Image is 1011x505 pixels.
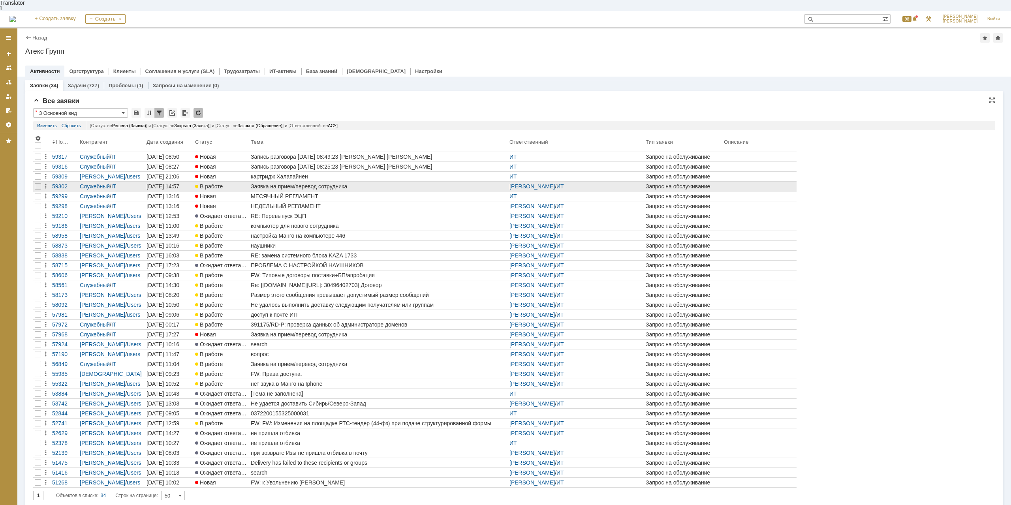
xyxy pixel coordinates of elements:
div: 59309 [52,173,77,180]
div: Запрос на обслуживание [646,312,721,318]
th: Тип заявки [644,133,722,152]
a: users [127,233,140,239]
a: Запрос на обслуживание [644,231,722,240]
div: [DATE] 11:00 [147,223,179,229]
a: Перейти в интерфейс администратора [924,14,933,24]
div: [DATE] 13:49 [147,233,179,239]
th: Тема [249,133,508,152]
a: 59302 [51,182,78,191]
div: 58092 [52,302,77,308]
a: [DATE] 13:16 [145,191,194,201]
div: Запрос на обслуживание [646,203,721,209]
a: картридж Халапайнен [249,172,508,181]
a: Соглашения и услуги (SLA) [145,68,215,74]
div: Контрагент [80,139,109,145]
div: [DATE] 17:23 [147,262,179,268]
div: 58958 [52,233,77,239]
a: IT [111,183,116,190]
div: Запрос на обслуживание [646,154,721,160]
a: [DATE] 08:50 [145,152,194,161]
div: [DATE] 21:06 [147,173,179,180]
div: Не удалось выполнить доставку следующим получателям или группам [251,302,506,308]
div: Запись разговора [DATE] 08:49:23 [PERSON_NAME] [PERSON_NAME] [251,154,506,160]
a: Служебный [80,154,110,160]
a: В работе [194,310,249,319]
a: IT [111,154,116,160]
a: ИТ [509,163,517,170]
a: 58173 [51,290,78,300]
div: компьютер для нового сотрудника [251,223,506,229]
div: [DATE] 08:50 [147,154,179,160]
a: Заявки на командах [2,62,15,74]
a: [PERSON_NAME] [509,242,555,249]
a: ИТ [556,203,564,209]
a: ИТ-активы [269,68,297,74]
a: Новая [194,172,249,181]
a: ИТ [556,282,564,288]
a: users [127,223,140,229]
a: [DATE] 21:06 [145,172,194,181]
a: [DATE] 14:57 [145,182,194,191]
div: Тема [251,139,264,145]
span: Новая [195,193,216,199]
a: Служебный [80,282,110,288]
a: 59210 [51,211,78,221]
a: Запрос на обслуживание [644,172,722,181]
div: 57972 [52,321,77,328]
a: [DATE] 17:23 [145,261,194,270]
div: [DATE] 14:57 [147,183,179,190]
a: ПРОБЛЕМА С НАСТРОЙКОЙ НАУШНИКОВ [249,261,508,270]
div: 391175/RD-P: проверка данных об администраторе доменов [251,321,506,328]
div: наушники [251,242,506,249]
div: 59302 [52,183,77,190]
a: компьютер для нового сотрудника [249,221,508,231]
a: [PERSON_NAME] [509,203,555,209]
a: ИТ [556,262,564,268]
span: В работе [195,252,223,259]
a: [PERSON_NAME] [509,252,555,259]
a: + Создать заявку [30,11,81,27]
div: 58838 [52,252,77,259]
a: Запрос на обслуживание [644,241,722,250]
a: Запрос на обслуживание [644,251,722,260]
a: 58715 [51,261,78,270]
a: [DATE] 13:16 [145,201,194,211]
div: Фильтрация... [154,108,164,118]
a: В работе [194,251,249,260]
div: [DATE] 00:17 [147,321,179,328]
a: [DATE] 10:16 [145,241,194,250]
div: [DATE] 13:16 [147,203,179,209]
a: Запрос на обслуживание [644,211,722,221]
a: Запрос на обслуживание [644,270,722,280]
div: Запись разговора [DATE] 08:25:23 [PERSON_NAME] [PERSON_NAME] [251,163,506,170]
div: ПРОБЛЕМА С НАСТРОЙКОЙ НАУШНИКОВ [251,262,506,268]
a: IT [111,203,116,209]
div: [DATE] 09:38 [147,272,179,278]
a: [PERSON_NAME] [509,302,555,308]
div: RE: замена системного блока KAZA 1733 [251,252,506,259]
a: users [127,252,140,259]
a: ИТ [556,272,564,278]
span: В работе [195,282,223,288]
a: Запрос на обслуживание [644,152,722,161]
div: настройка Манго на компьютере 446 [251,233,506,239]
a: 391175/RD-P: проверка данных об администраторе доменов [249,320,508,329]
a: [PERSON_NAME] [509,213,555,219]
th: Дата создания [145,133,194,152]
a: В работе [194,241,249,250]
a: 58873 [51,241,78,250]
a: ИТ [509,154,517,160]
a: [PERSON_NAME] [509,312,555,318]
a: Размер этого сообщения превышает допустимый размер сообщений [249,290,508,300]
div: Запрос на обслуживание [646,272,721,278]
a: ИТ [556,302,564,308]
a: Новая [194,152,249,161]
div: Скопировать ссылку на список [167,108,177,118]
a: В работе [194,320,249,329]
div: Запрос на обслуживание [646,163,721,170]
a: ИТ [556,312,564,318]
a: 58092 [51,300,78,310]
a: Мои заявки [2,90,15,103]
a: [PERSON_NAME] [509,262,555,268]
span: Новая [195,203,216,209]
